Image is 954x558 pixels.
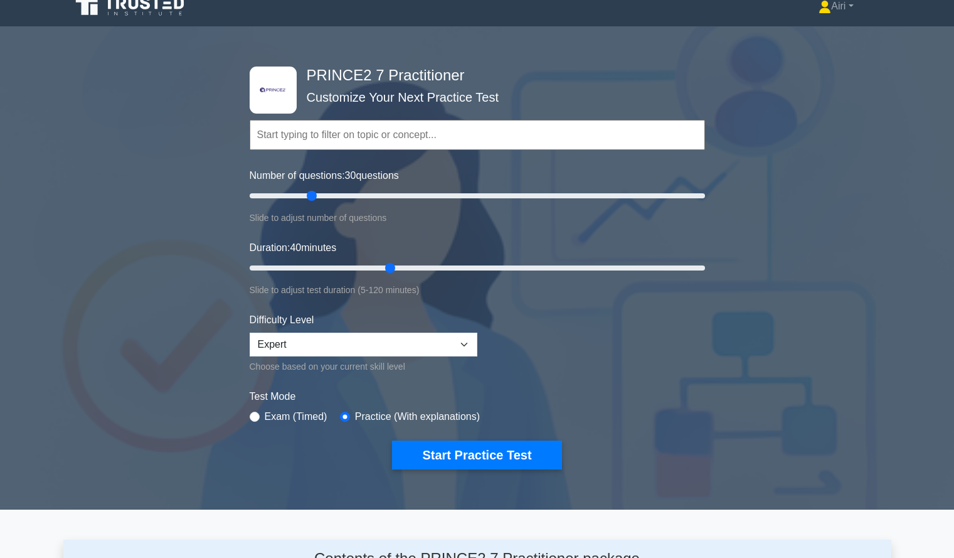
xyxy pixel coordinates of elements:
[392,441,561,469] button: Start Practice Test
[250,313,314,328] label: Difficulty Level
[250,240,337,255] label: Duration: minutes
[355,409,480,424] label: Practice (With explanations)
[250,168,399,183] label: Number of questions: questions
[250,359,477,374] div: Choose based on your current skill level
[250,282,705,298] div: Slide to adjust test duration (5-120 minutes)
[302,67,644,85] h4: PRINCE2 7 Practitioner
[250,210,705,225] div: Slide to adjust number of questions
[345,170,356,181] span: 30
[265,409,327,424] label: Exam (Timed)
[290,242,301,253] span: 40
[250,389,705,404] label: Test Mode
[250,120,705,150] input: Start typing to filter on topic or concept...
